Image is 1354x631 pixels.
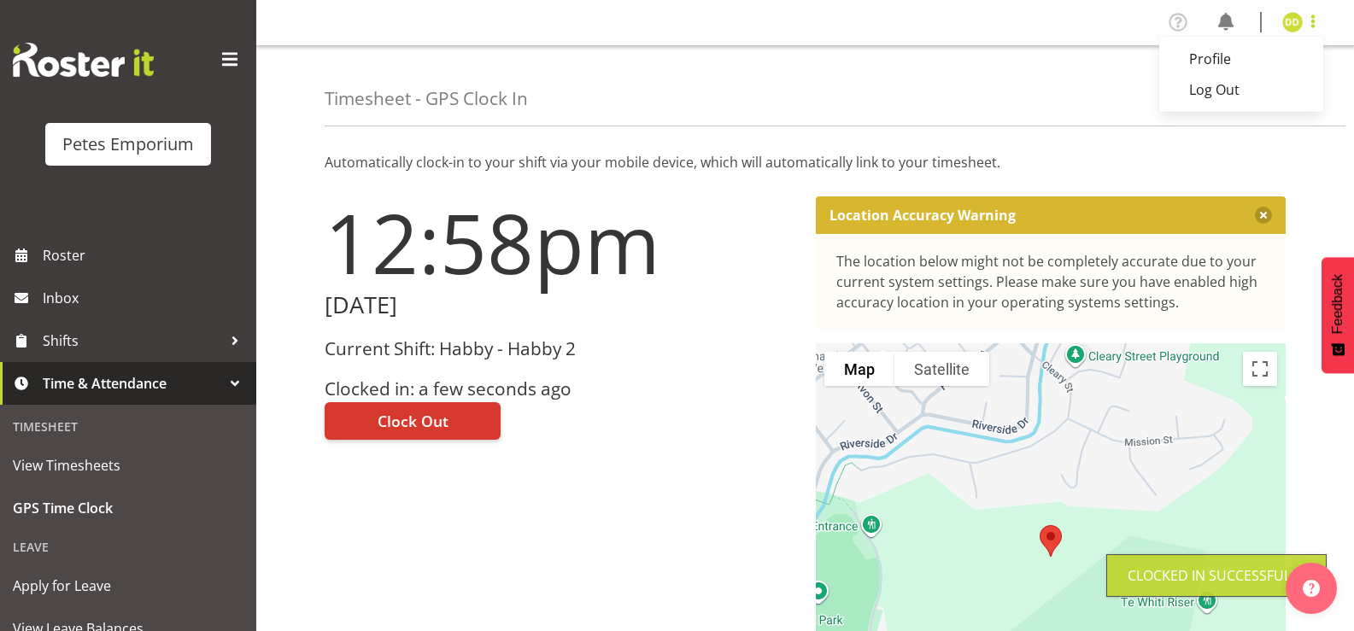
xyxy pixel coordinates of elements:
h4: Timesheet - GPS Clock In [325,89,528,108]
div: The location below might not be completely accurate due to your current system settings. Please m... [836,251,1266,313]
h1: 12:58pm [325,196,795,289]
a: GPS Time Clock [4,487,252,529]
h3: Clocked in: a few seconds ago [325,379,795,399]
a: Apply for Leave [4,564,252,607]
p: Location Accuracy Warning [829,207,1016,224]
img: danielle-donselaar8920.jpg [1282,12,1303,32]
span: Clock Out [378,410,448,432]
button: Show satellite imagery [894,352,989,386]
div: Leave [4,529,252,564]
div: Timesheet [4,409,252,444]
h3: Current Shift: Habby - Habby 2 [325,339,795,359]
div: Petes Emporium [62,131,194,157]
a: View Timesheets [4,444,252,487]
span: View Timesheets [13,453,243,478]
h2: [DATE] [325,292,795,318]
span: Inbox [43,285,248,311]
a: Profile [1159,44,1323,74]
span: Shifts [43,328,222,353]
span: GPS Time Clock [13,495,243,521]
span: Feedback [1330,274,1345,334]
button: Close message [1255,207,1272,224]
div: Clocked in Successfully [1128,565,1305,586]
span: Time & Attendance [43,371,222,396]
button: Feedback - Show survey [1322,257,1354,373]
span: Apply for Leave [13,573,243,599]
a: Log Out [1159,74,1323,105]
p: Automatically clock-in to your shift via your mobile device, which will automatically link to you... [325,152,1286,172]
button: Toggle fullscreen view [1243,352,1277,386]
span: Roster [43,242,248,268]
img: Rosterit website logo [13,43,154,77]
button: Show street map [824,352,894,386]
button: Clock Out [325,402,501,440]
img: help-xxl-2.png [1303,580,1320,597]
